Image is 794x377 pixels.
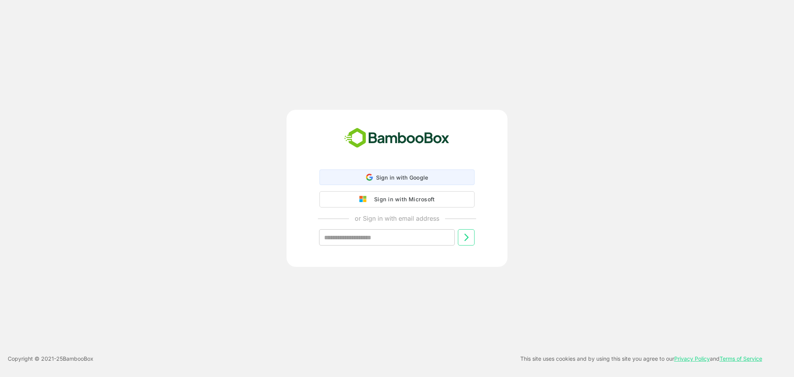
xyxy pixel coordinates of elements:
[319,191,475,208] button: Sign in with Microsoft
[674,355,710,362] a: Privacy Policy
[319,169,475,185] div: Sign in with Google
[376,174,428,181] span: Sign in with Google
[720,355,762,362] a: Terms of Service
[370,194,435,204] div: Sign in with Microsoft
[359,196,370,203] img: google
[340,125,454,151] img: bamboobox
[8,354,93,363] p: Copyright © 2021- 25 BambooBox
[520,354,762,363] p: This site uses cookies and by using this site you agree to our and
[355,214,439,223] p: or Sign in with email address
